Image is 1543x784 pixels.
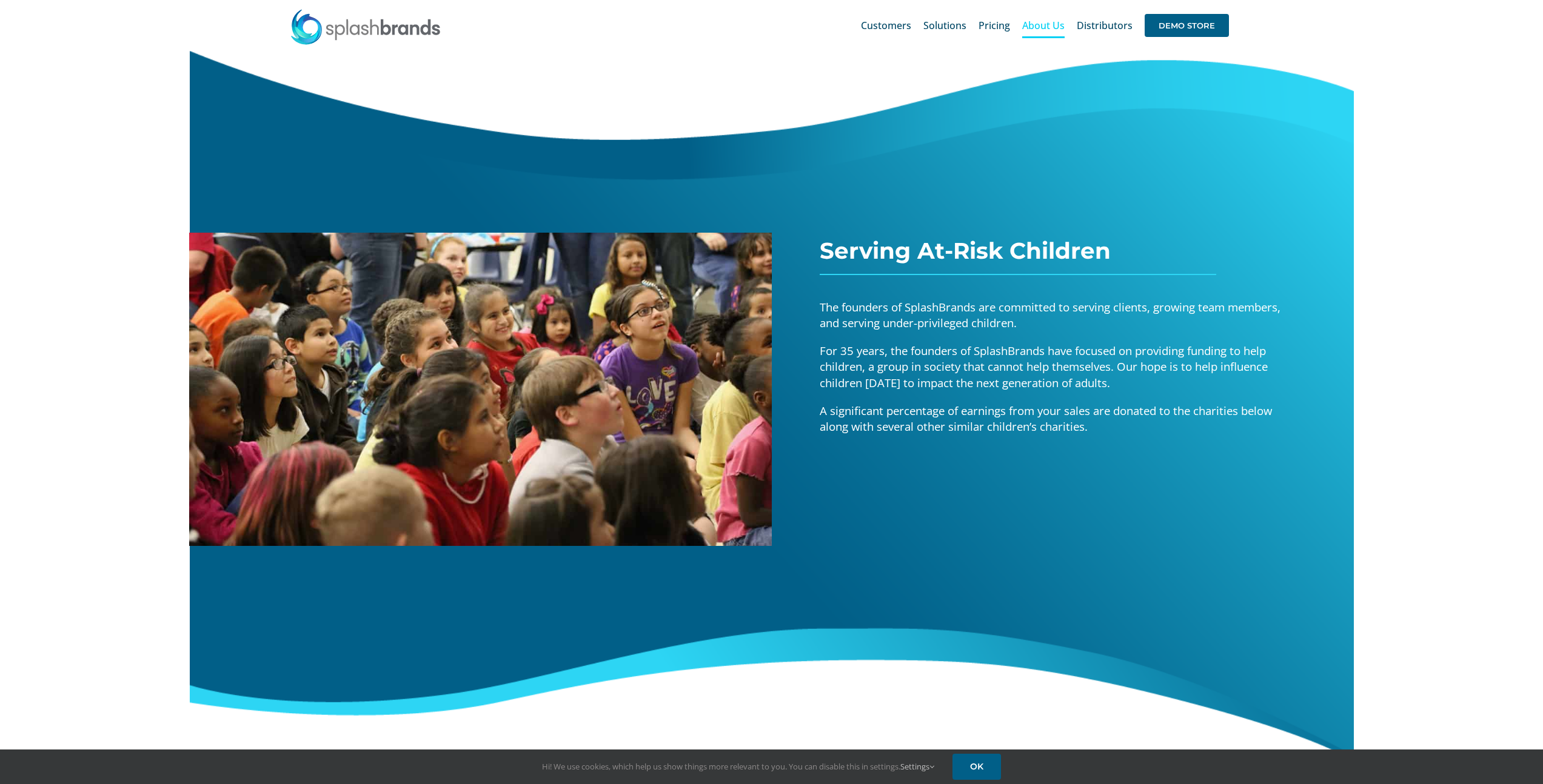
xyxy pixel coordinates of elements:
[820,403,1272,434] span: A significant percentage of earnings from your sales are donated to the charities below along wit...
[542,761,934,772] span: Hi! We use cookies, which help us show things more relevant to you. You can disable this in setti...
[820,343,1268,390] span: For 35 years, the founders of SplashBrands have focused on providing funding to help children, a ...
[1145,6,1229,45] a: DEMO STORE
[900,761,934,772] a: Settings
[861,6,911,45] a: Customers
[923,21,966,30] span: Solutions
[979,21,1010,30] span: Pricing
[820,237,1111,264] span: Serving At-Risk Children
[1077,21,1133,30] span: Distributors
[1145,14,1229,37] span: DEMO STORE
[189,233,771,546] img: 6stones-slider-1
[861,21,911,30] span: Customers
[1022,21,1065,30] span: About Us
[1077,6,1133,45] a: Distributors
[290,8,441,45] img: SplashBrands.com Logo
[952,754,1001,780] a: OK
[979,6,1010,45] a: Pricing
[861,6,1229,45] nav: Main Menu
[820,299,1280,330] span: The founders of SplashBrands are committed to serving clients, growing team members, and serving ...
